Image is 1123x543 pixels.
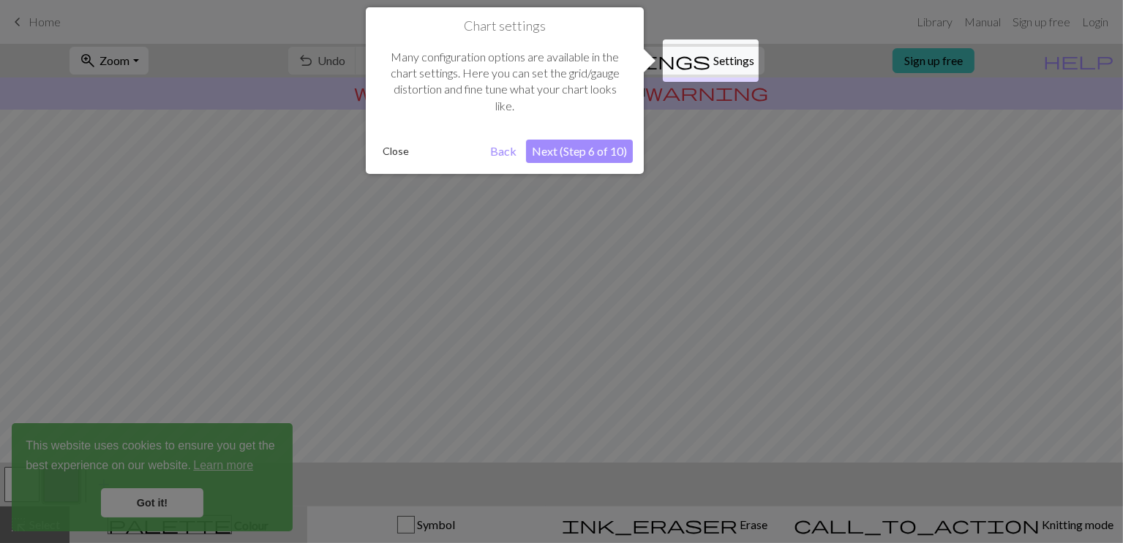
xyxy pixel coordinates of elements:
[526,140,633,163] button: Next (Step 6 of 10)
[377,34,633,129] div: Many configuration options are available in the chart settings. Here you can set the grid/gauge d...
[366,7,644,174] div: Chart settings
[377,140,415,162] button: Close
[377,18,633,34] h1: Chart settings
[484,140,522,163] button: Back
